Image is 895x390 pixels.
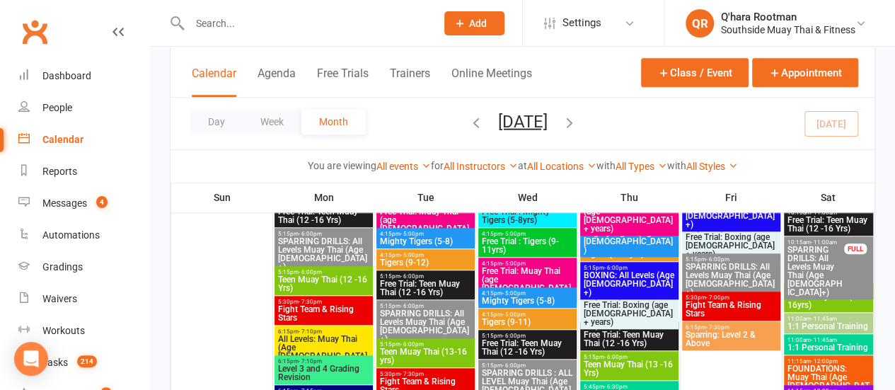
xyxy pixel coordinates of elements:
[583,301,676,326] span: Free Trial: Boxing (age [DEMOGRAPHIC_DATA]+ years)
[706,324,729,331] span: - 7:30pm
[42,325,85,336] div: Workouts
[18,283,149,315] a: Waivers
[481,318,574,326] span: Tigers (9-11)
[299,328,322,335] span: - 7:10pm
[243,109,301,134] button: Week
[787,322,870,331] span: 1:1 Personal Training
[616,161,667,172] a: All Types
[18,92,149,124] a: People
[379,237,472,246] span: Mighty Tigers (5-8)
[583,250,676,258] span: Tigers (9-12yrs)
[171,183,273,212] th: Sun
[308,160,376,171] strong: You are viewing
[18,251,149,283] a: Gradings
[498,111,548,131] button: [DATE]
[681,183,783,212] th: Fri
[400,341,424,348] span: - 6:00pm
[481,237,574,254] span: Free Trial : Tigers (9-11yrs)
[444,11,504,35] button: Add
[42,357,68,368] div: Tasks
[811,210,837,216] span: - 11:00am
[277,305,370,322] span: Fight Team & Rising Stars
[42,102,72,113] div: People
[787,246,845,297] span: SPARRING DRILLS: All Levels Muay Thai (Age [DEMOGRAPHIC_DATA]+)
[277,365,370,382] span: Level 3 and 4 Grading Revision
[481,290,574,297] span: 4:15pm
[706,256,729,263] span: - 6:00pm
[502,290,526,297] span: - 5:00pm
[258,67,296,97] button: Agenda
[431,160,444,171] strong: for
[277,299,370,305] span: 5:30pm
[42,70,91,81] div: Dashboard
[277,207,370,224] span: Free Trial: Teen Muay Thai (12 -16 Yrs)
[42,134,83,145] div: Calendar
[604,265,628,271] span: - 6:00pm
[317,67,369,97] button: Free Trials
[685,203,778,229] span: BOXING: All Levels (Age [DEMOGRAPHIC_DATA]+)
[42,293,77,304] div: Waivers
[583,271,676,297] span: BOXING: All Levels (Age [DEMOGRAPHIC_DATA]+)
[277,231,370,237] span: 5:15pm
[379,207,472,241] span: Free Trial: Muay Thai (age [DEMOGRAPHIC_DATA]+ years)
[277,237,370,271] span: SPARRING DRILLS: All Levels Muay Thai (Age [DEMOGRAPHIC_DATA]+)
[481,207,574,224] span: Free Trial : Mighty Tigers (5-8yrs)
[77,355,97,367] span: 214
[42,261,83,273] div: Gradings
[583,199,676,233] span: Free Trial: Muay Thai (age [DEMOGRAPHIC_DATA]+ years)
[400,252,424,258] span: - 5:00pm
[685,301,778,318] span: Fight Team & Rising Stars
[299,269,322,275] span: - 6:00pm
[706,294,729,301] span: - 7:00pm
[502,311,526,318] span: - 5:00pm
[481,267,574,301] span: Free Trial: Muay Thai (age [DEMOGRAPHIC_DATA]+ years)
[518,160,527,171] strong: at
[379,348,472,365] span: Teen Muay Thai (13-16 yrs)
[811,337,837,343] span: - 11:45am
[641,58,749,87] button: Class / Event
[787,316,870,322] span: 11:00am
[787,239,845,246] span: 10:15am
[400,371,424,377] span: - 7:30pm
[481,297,574,305] span: Mighty Tigers (5-8)
[379,341,472,348] span: 5:15pm
[444,161,518,172] a: All Instructors
[18,315,149,347] a: Workouts
[583,354,676,360] span: 5:15pm
[185,13,426,33] input: Search...
[596,160,616,171] strong: with
[379,280,472,297] span: Free Trial: Teen Muay Thai (12 -16 Yrs)
[685,263,778,297] span: SPARRING DRILLS: All Levels Muay Thai (Age [DEMOGRAPHIC_DATA]+)
[787,292,870,309] span: Teen Muay Thai (12-16yrs)
[686,161,738,172] a: All Styles
[583,384,676,390] span: 5:45pm
[469,18,487,29] span: Add
[721,23,855,36] div: Southside Muay Thai & Fitness
[400,273,424,280] span: - 6:00pm
[18,156,149,188] a: Reports
[277,269,370,275] span: 5:15pm
[375,183,477,212] th: Tue
[277,335,370,369] span: All Levels: Muay Thai (Age [DEMOGRAPHIC_DATA]+)
[844,243,867,254] div: FULL
[787,343,870,352] span: 1:1 Personal Training
[685,324,778,331] span: 6:15pm
[752,58,858,87] button: Appointment
[379,231,472,237] span: 4:15pm
[787,210,870,216] span: 10:15am
[190,109,243,134] button: Day
[451,67,532,97] button: Online Meetings
[379,371,472,377] span: 5:30pm
[42,229,100,241] div: Automations
[18,347,149,379] a: Tasks 214
[277,275,370,292] span: Teen Muay Thai (12 -16 Yrs)
[17,14,52,50] a: Clubworx
[477,183,579,212] th: Wed
[301,109,366,134] button: Month
[502,362,526,369] span: - 6:00pm
[481,362,574,369] span: 5:15pm
[604,354,628,360] span: - 6:00pm
[787,216,870,233] span: Free Trial: Teen Muay Thai (12 -16 Yrs)
[685,233,778,258] span: Free Trial: Boxing (age [DEMOGRAPHIC_DATA]+ years)
[192,67,236,97] button: Calendar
